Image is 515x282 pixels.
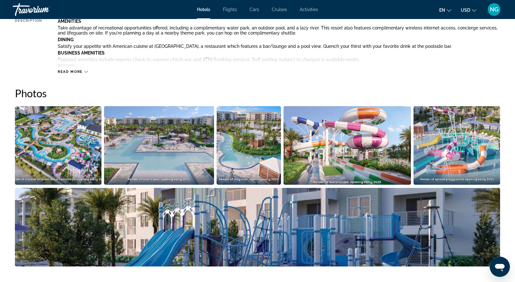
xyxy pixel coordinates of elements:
span: NG [490,6,499,13]
button: Read more [58,69,88,74]
button: User Menu [486,3,502,16]
button: Open full-screen image slider [104,106,214,185]
a: Activities [300,7,318,12]
span: Read more [58,70,83,74]
b: Amenities [58,19,81,24]
button: Open full-screen image slider [414,106,500,185]
a: Hotels [197,7,210,12]
b: Dining [58,37,74,42]
button: Open full-screen image slider [217,106,281,185]
a: Cars [250,7,259,12]
a: Flights [223,7,237,12]
h2: Photos [15,87,500,99]
button: Open full-screen image slider [15,188,500,267]
span: USD [461,8,470,13]
p: Satisfy your appetite with American cuisine at [GEOGRAPHIC_DATA], a restaurant which features a b... [58,44,500,49]
button: Open full-screen image slider [15,106,101,185]
iframe: Button to launch messaging window [490,257,510,277]
b: Business Amenities [58,50,105,55]
button: Change currency [461,5,476,15]
button: Open full-screen image slider [284,106,411,185]
a: Cruises [272,7,287,12]
button: Change language [439,5,451,15]
a: Travorium [13,1,76,18]
span: en [439,8,445,13]
p: Take advantage of recreational opportunities offered, including a complimentary water park, an ou... [58,25,500,35]
div: Description [15,19,42,66]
